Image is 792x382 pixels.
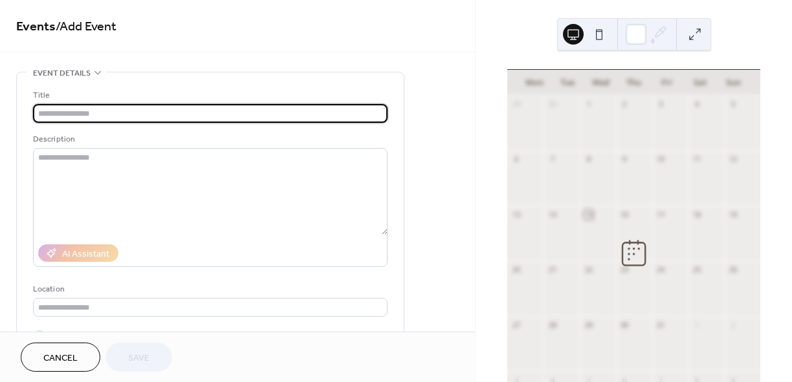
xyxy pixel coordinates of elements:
span: Event details [33,67,91,80]
span: / Add Event [56,14,116,39]
div: Thu [617,70,650,96]
div: 22 [584,265,593,275]
div: 30 [620,320,630,330]
div: 24 [656,265,666,275]
div: 16 [620,209,630,219]
div: Tue [551,70,584,96]
a: Events [16,14,56,39]
div: 14 [547,209,557,219]
div: Title [33,89,385,102]
div: 19 [728,209,738,219]
div: 2 [728,320,738,330]
div: 26 [728,265,738,275]
div: 27 [511,320,521,330]
span: Cancel [43,352,78,365]
div: 28 [547,320,557,330]
div: 9 [620,154,630,164]
div: 17 [656,209,666,219]
div: 1 [584,100,593,109]
div: 18 [692,209,701,219]
div: 12 [728,154,738,164]
div: Sun [717,70,750,96]
div: 30 [547,100,557,109]
div: 20 [511,265,521,275]
div: 10 [656,154,666,164]
div: 11 [692,154,701,164]
div: 25 [692,265,701,275]
div: 1 [692,320,701,330]
div: 2 [620,100,630,109]
div: 4 [692,100,701,109]
div: 23 [620,265,630,275]
div: 5 [728,100,738,109]
div: Wed [584,70,617,96]
div: 21 [547,265,557,275]
div: Description [33,133,385,146]
div: Mon [518,70,551,96]
div: 15 [584,209,593,219]
div: 31 [656,320,666,330]
button: Cancel [21,343,100,372]
div: Sat [684,70,717,96]
div: 13 [511,209,521,219]
div: 7 [547,154,557,164]
div: 8 [584,154,593,164]
div: 29 [511,100,521,109]
div: Location [33,282,385,296]
span: Link to Google Maps [49,328,120,341]
div: 6 [511,154,521,164]
div: 29 [584,320,593,330]
div: Fri [650,70,683,96]
div: 3 [656,100,666,109]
